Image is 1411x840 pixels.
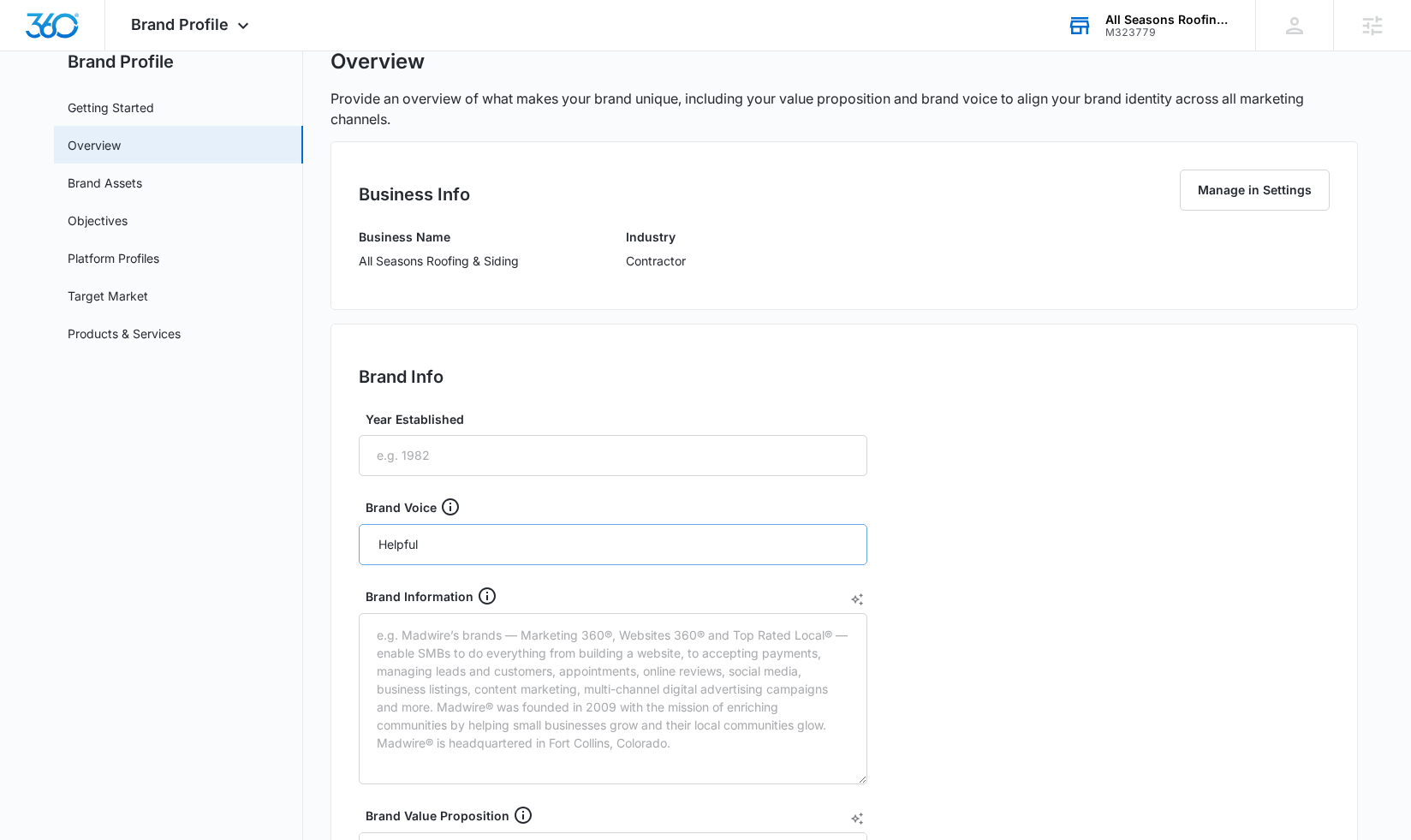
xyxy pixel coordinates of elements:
[359,228,519,246] h3: Business Name
[68,98,154,116] a: Getting Started
[54,49,303,74] h2: Brand Profile
[68,174,142,192] a: Brand Assets
[1105,13,1230,27] div: account name
[626,228,686,246] h3: Industry
[68,249,159,267] a: Platform Profiles
[366,497,874,517] div: Brand Voice
[359,182,470,207] h2: Business Info
[1180,170,1330,211] button: Manage in Settings
[330,88,1358,129] p: Provide an overview of what makes your brand unique, including your value proposition and brand v...
[68,211,128,229] a: Objectives
[850,593,864,606] button: AI Text Generator
[366,586,874,606] div: Brand Information
[366,805,874,825] div: Brand Value Proposition
[359,364,444,390] h2: Brand Info
[359,435,867,476] input: e.g. 1982
[626,252,686,270] p: Contractor
[850,812,864,825] button: AI Text Generator
[377,532,853,557] input: e.g. Professional Inspiring
[68,287,148,305] a: Target Market
[68,136,121,154] a: Overview
[330,49,425,74] h1: Overview
[366,410,874,428] label: Year Established
[68,325,181,343] a: Products & Services
[359,252,519,270] p: All Seasons Roofing & Siding
[131,15,229,33] span: Brand Profile
[1105,27,1230,39] div: account id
